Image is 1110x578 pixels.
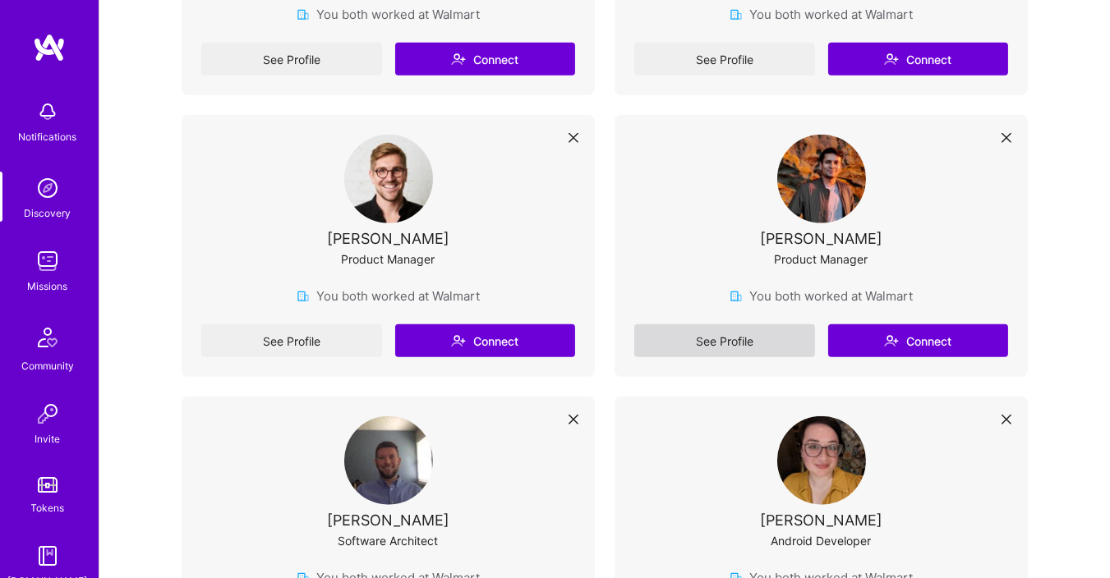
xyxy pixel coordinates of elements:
div: You both worked at Walmart [297,6,480,23]
div: Software Architect [339,532,439,549]
i: icon Close [569,133,578,143]
div: Notifications [19,128,77,145]
div: Tokens [31,499,65,516]
img: User Avatar [344,135,433,223]
i: icon Close [1002,415,1011,424]
div: Invite [35,430,61,447]
button: Connect [828,43,1009,76]
a: See Profile [201,43,382,76]
img: Invite [31,397,64,430]
a: See Profile [634,324,815,357]
img: User Avatar [344,416,433,505]
div: You both worked at Walmart [730,287,913,305]
div: Product Manager [775,250,868,268]
i: icon Close [1002,133,1011,143]
div: You both worked at Walmart [730,6,913,23]
img: logo [33,33,66,62]
i: icon Connect [451,52,466,67]
button: Connect [395,43,576,76]
i: icon Connect [884,52,899,67]
div: You both worked at Walmart [297,287,480,305]
i: icon Close [569,415,578,424]
img: teamwork [31,245,64,278]
img: User Avatar [777,135,866,223]
img: discovery [31,172,64,204]
a: See Profile [201,324,382,357]
i: icon Connect [884,333,899,348]
img: Community [28,318,67,357]
img: User Avatar [777,416,866,505]
div: Discovery [25,204,71,222]
img: guide book [31,539,64,572]
div: [PERSON_NAME] [327,511,449,529]
img: company icon [730,290,743,303]
button: Connect [828,324,1009,357]
i: icon Connect [451,333,466,348]
button: Connect [395,324,576,357]
a: See Profile [634,43,815,76]
div: Missions [28,278,68,295]
div: [PERSON_NAME] [760,230,882,247]
img: company icon [730,8,743,21]
div: Product Manager [342,250,435,268]
div: Community [21,357,74,374]
img: company icon [297,290,310,303]
div: [PERSON_NAME] [327,230,449,247]
img: bell [31,95,64,128]
img: company icon [297,8,310,21]
div: [PERSON_NAME] [760,511,882,529]
img: tokens [38,477,58,493]
div: Android Developer [771,532,872,549]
